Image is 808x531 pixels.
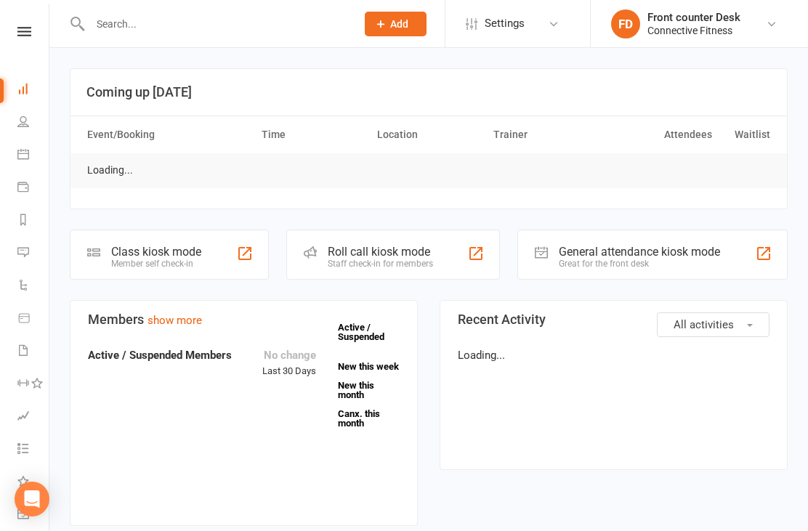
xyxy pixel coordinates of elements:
[17,107,50,139] a: People
[81,153,140,187] td: Loading...
[17,205,50,238] a: Reports
[338,409,400,428] a: Canx. this month
[487,116,603,153] th: Trainer
[365,12,427,36] button: Add
[17,74,50,107] a: Dashboard
[262,346,316,379] div: Last 30 Days
[602,116,719,153] th: Attendees
[111,259,201,269] div: Member self check-in
[485,7,525,40] span: Settings
[331,312,395,352] a: Active / Suspended
[338,381,400,400] a: New this month
[17,139,50,172] a: Calendar
[647,24,740,37] div: Connective Fitness
[559,245,720,259] div: General attendance kiosk mode
[559,259,720,269] div: Great for the front desk
[15,482,49,516] div: Open Intercom Messenger
[458,312,769,327] h3: Recent Activity
[17,172,50,205] a: Payments
[17,401,50,434] a: Assessments
[86,85,771,100] h3: Coming up [DATE]
[647,11,740,24] div: Front counter Desk
[88,349,232,362] strong: Active / Suspended Members
[86,14,346,34] input: Search...
[657,312,769,337] button: All activities
[328,245,433,259] div: Roll call kiosk mode
[719,116,777,153] th: Waitlist
[262,346,316,364] div: No change
[674,318,734,331] span: All activities
[390,18,408,30] span: Add
[611,9,640,38] div: FD
[458,346,769,364] p: Loading...
[255,116,371,153] th: Time
[328,259,433,269] div: Staff check-in for members
[371,116,487,153] th: Location
[81,116,255,153] th: Event/Booking
[148,314,202,327] a: show more
[111,245,201,259] div: Class kiosk mode
[17,303,50,336] a: Product Sales
[88,312,400,327] h3: Members
[17,466,50,499] a: What's New
[338,362,400,371] a: New this week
